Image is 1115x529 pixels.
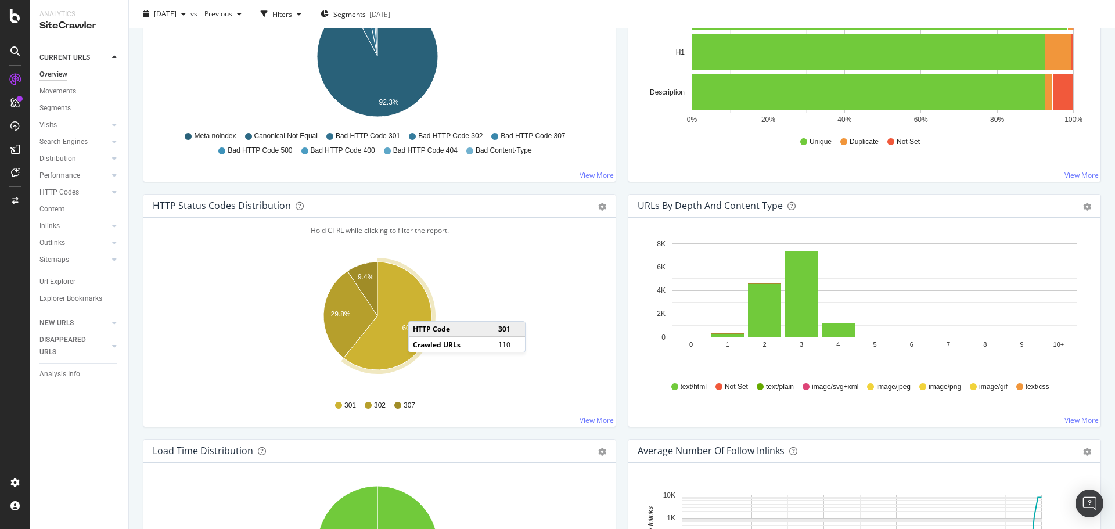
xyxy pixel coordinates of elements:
span: 2025 Aug. 18th [154,9,177,19]
button: Previous [200,5,246,23]
a: Segments [39,102,120,114]
span: 302 [374,401,386,411]
text: 1K [667,514,675,522]
div: URLs by Depth and Content Type [638,200,783,211]
span: 301 [344,401,356,411]
span: Bad HTTP Code 404 [393,146,458,156]
a: HTTP Codes [39,186,109,199]
text: 2 [763,341,767,348]
span: 307 [404,401,415,411]
span: Previous [200,9,232,19]
div: Search Engines [39,136,88,148]
text: 10+ [1053,341,1064,348]
td: 110 [494,337,525,352]
text: 0 [661,333,666,341]
span: text/html [681,382,707,392]
div: Url Explorer [39,276,75,288]
a: View More [1064,415,1099,425]
text: 8K [657,240,666,248]
div: HTTP Status Codes Distribution [153,200,291,211]
span: Canonical Not Equal [254,131,318,141]
text: 6 [910,341,913,348]
text: 8 [983,341,987,348]
div: Filters [272,9,292,19]
a: Content [39,203,120,215]
text: 0 [689,341,693,348]
text: 3 [800,341,803,348]
span: vs [190,9,200,19]
div: Analytics [39,9,119,19]
div: Sitemaps [39,254,69,266]
span: Bad HTTP Code 500 [228,146,292,156]
td: HTTP Code [409,322,494,337]
div: NEW URLS [39,317,74,329]
a: Analysis Info [39,368,120,380]
a: Sitemaps [39,254,109,266]
text: Description [650,88,685,96]
div: Performance [39,170,80,182]
a: Movements [39,85,120,98]
a: Inlinks [39,220,109,232]
span: Meta noindex [194,131,236,141]
a: NEW URLS [39,317,109,329]
a: Explorer Bookmarks [39,293,120,305]
div: Segments [39,102,71,114]
text: 29.8% [330,310,350,318]
div: Open Intercom Messenger [1076,490,1103,517]
span: text/plain [766,382,794,392]
button: [DATE] [138,5,190,23]
text: 1 [726,341,729,348]
div: gear [598,448,606,456]
span: Duplicate [850,137,879,147]
span: Not Set [725,382,748,392]
div: HTTP Codes [39,186,79,199]
text: 7 [947,341,950,348]
a: Url Explorer [39,276,120,288]
div: Analysis Info [39,368,80,380]
a: View More [580,415,614,425]
span: text/css [1026,382,1049,392]
a: View More [1064,170,1099,180]
a: View More [580,170,614,180]
text: 100% [1064,116,1082,124]
span: Bad HTTP Code 301 [336,131,400,141]
text: 4 [836,341,840,348]
td: Crawled URLs [409,337,494,352]
div: Content [39,203,64,215]
text: 60.8% [402,324,422,332]
svg: A chart. [153,255,602,390]
span: image/svg+xml [812,382,858,392]
div: gear [1083,448,1091,456]
text: 10K [663,491,675,499]
text: 5 [873,341,876,348]
div: gear [1083,203,1091,211]
text: 92.3% [379,98,398,106]
a: Search Engines [39,136,109,148]
button: Segments[DATE] [316,5,395,23]
div: CURRENT URLS [39,52,90,64]
text: 20% [761,116,775,124]
div: Average Number of Follow Inlinks [638,445,785,456]
a: Outlinks [39,237,109,249]
div: Explorer Bookmarks [39,293,102,305]
span: image/gif [979,382,1008,392]
a: Performance [39,170,109,182]
div: SiteCrawler [39,19,119,33]
button: Filters [256,5,306,23]
div: gear [598,203,606,211]
span: Unique [810,137,832,147]
span: Bad Content-Type [476,146,532,156]
text: 6K [657,263,666,271]
span: image/jpeg [876,382,911,392]
text: 4K [657,286,666,294]
a: DISAPPEARED URLS [39,334,109,358]
div: Visits [39,119,57,131]
text: 9 [1020,341,1024,348]
div: Load Time Distribution [153,445,253,456]
text: 2K [657,310,666,318]
text: 9.4% [358,273,374,281]
div: [DATE] [369,9,390,19]
text: H1 [676,48,685,56]
span: image/png [929,382,961,392]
